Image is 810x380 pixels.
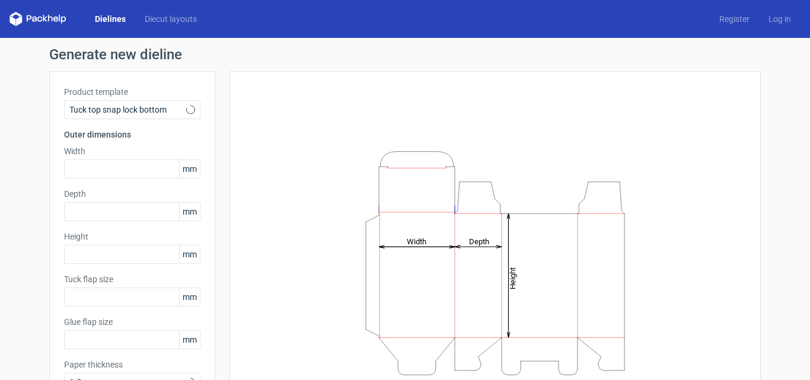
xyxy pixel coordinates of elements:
[64,86,200,98] label: Product template
[179,331,200,349] span: mm
[64,145,200,157] label: Width
[64,359,200,371] label: Paper thickness
[49,47,761,62] h1: Generate new dieline
[710,13,759,25] a: Register
[64,316,200,328] label: Glue flap size
[508,267,517,289] tspan: Height
[69,104,186,116] span: Tuck top snap lock bottom
[469,237,489,245] tspan: Depth
[64,188,200,200] label: Depth
[179,160,200,178] span: mm
[759,13,801,25] a: Log in
[64,273,200,285] label: Tuck flap size
[179,203,200,221] span: mm
[64,231,200,242] label: Height
[407,237,426,245] tspan: Width
[179,288,200,306] span: mm
[179,245,200,263] span: mm
[64,129,200,140] h3: Outer dimensions
[135,13,206,25] a: Diecut layouts
[85,13,135,25] a: Dielines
